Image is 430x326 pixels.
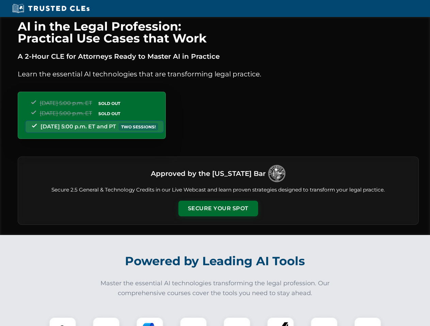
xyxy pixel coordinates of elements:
h2: Powered by Leading AI Tools [27,249,404,273]
span: SOLD OUT [96,100,123,107]
p: Master the essential AI technologies transforming the legal profession. Our comprehensive courses... [96,278,334,298]
span: [DATE] 5:00 p.m. ET [40,110,92,116]
p: A 2-Hour CLE for Attorneys Ready to Master AI in Practice [18,51,419,62]
h3: Approved by the [US_STATE] Bar [151,167,266,180]
span: [DATE] 5:00 p.m. ET [40,100,92,106]
img: Trusted CLEs [10,3,92,14]
p: Learn the essential AI technologies that are transforming legal practice. [18,69,419,79]
img: Logo [268,165,285,182]
button: Secure Your Spot [178,201,258,216]
span: SOLD OUT [96,110,123,117]
p: Secure 2.5 General & Technology Credits in our Live Webcast and learn proven strategies designed ... [26,186,410,194]
h1: AI in the Legal Profession: Practical Use Cases that Work [18,20,419,44]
